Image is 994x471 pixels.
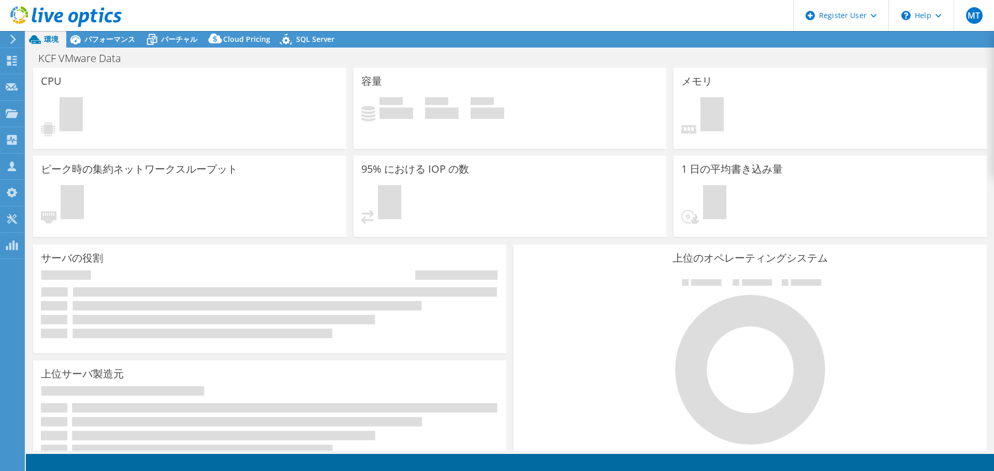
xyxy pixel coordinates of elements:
h3: メモリ [681,75,712,87]
h3: サーバの役割 [41,252,103,264]
span: バーチャル [161,34,197,44]
svg: \n [901,11,911,20]
span: 空き [425,97,448,108]
h3: CPU [41,75,62,87]
span: SQL Server [296,34,334,44]
span: 保留中 [61,185,84,222]
h3: 95% における IOP の数 [361,163,469,175]
span: 使用済み [379,97,403,108]
h3: ピーク時の集約ネットワークスループット [41,163,238,175]
span: 保留中 [703,185,726,222]
span: 保留中 [700,97,724,134]
span: パフォーマンス [84,34,135,44]
span: 保留中 [60,97,83,134]
h3: 1 日の平均書き込み量 [681,163,783,175]
span: MT [966,7,983,24]
span: 保留中 [378,185,401,222]
span: 環境 [44,34,59,44]
h3: 上位サーバ製造元 [41,368,124,379]
h4: 0 GiB [379,108,413,119]
h3: 容量 [361,75,382,87]
h4: 0 GiB [425,108,459,119]
h3: 上位のオペレーティングシステム [521,252,979,264]
h1: KCF VMware Data [34,53,137,64]
span: Cloud Pricing [223,34,270,44]
span: 合計 [471,97,494,108]
h4: 0 GiB [471,108,504,119]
